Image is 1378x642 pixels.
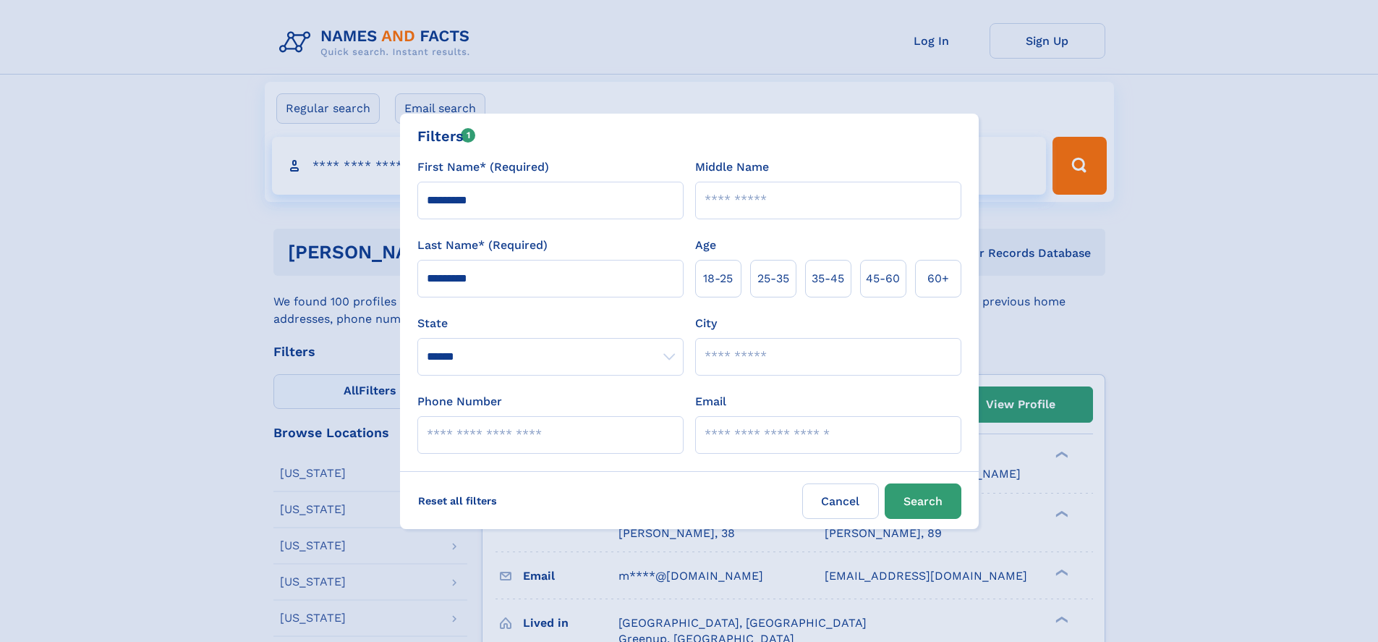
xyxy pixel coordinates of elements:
span: 18‑25 [703,270,733,287]
label: Last Name* (Required) [417,237,548,254]
label: Middle Name [695,159,769,176]
label: Email [695,393,726,410]
label: State [417,315,684,332]
span: 25‑35 [757,270,789,287]
label: Phone Number [417,393,502,410]
span: 35‑45 [812,270,844,287]
span: 60+ [927,270,949,287]
label: Cancel [802,483,879,519]
label: Age [695,237,716,254]
button: Search [885,483,961,519]
div: Filters [417,125,476,147]
label: First Name* (Required) [417,159,549,176]
label: City [695,315,717,332]
span: 45‑60 [866,270,900,287]
label: Reset all filters [409,483,506,518]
